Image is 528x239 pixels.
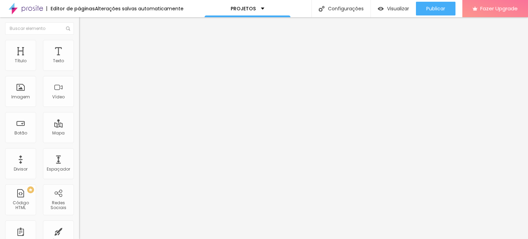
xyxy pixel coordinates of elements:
div: Mapa [52,131,65,135]
button: Visualizar [371,2,416,15]
div: Editor de páginas [46,6,95,11]
div: Código HTML [7,200,34,210]
div: Vídeo [52,95,65,99]
div: Texto [53,58,64,63]
iframe: Editor [79,17,528,239]
span: Fazer Upgrade [480,6,518,11]
div: Divisor [14,167,27,172]
input: Buscar elemento [5,22,74,35]
span: Publicar [426,6,445,11]
div: Imagem [11,95,30,99]
img: view-1.svg [378,6,384,12]
div: Espaçador [47,167,70,172]
div: Alterações salvas automaticamente [95,6,184,11]
span: Visualizar [387,6,409,11]
p: PROJETOS [231,6,256,11]
div: Botão [14,131,27,135]
div: Título [15,58,26,63]
img: Icone [66,26,70,31]
div: Redes Sociais [45,200,72,210]
img: Icone [319,6,324,12]
button: Publicar [416,2,455,15]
